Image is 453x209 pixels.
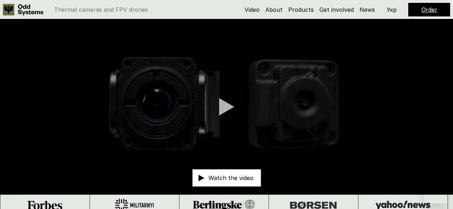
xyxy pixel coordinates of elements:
p: Укр [387,7,397,13]
a: News [360,6,375,13]
iframe: Button to launch messaging window [424,180,447,203]
a: Products [288,6,314,13]
p: Thermal cameras and FPV drones [54,7,148,13]
a: Get involved [319,6,354,13]
a: Order [421,6,437,13]
p: Watch the video [208,175,254,181]
a: About [265,6,283,13]
a: Video [245,6,260,13]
